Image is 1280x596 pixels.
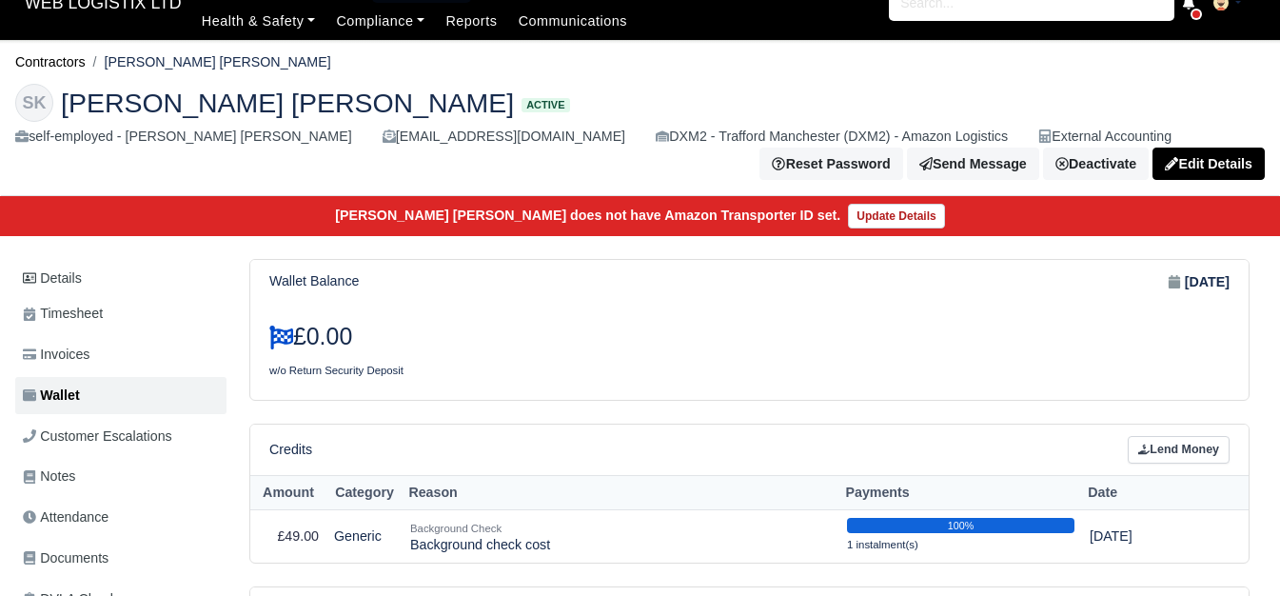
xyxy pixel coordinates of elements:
div: SK [15,84,53,122]
iframe: Chat Widget [1185,505,1280,596]
a: Edit Details [1152,148,1265,180]
span: [PERSON_NAME] [PERSON_NAME] [61,89,514,116]
small: 1 instalment(s) [847,539,918,550]
span: Invoices [23,344,89,366]
a: Health & Safety [191,3,326,40]
a: Deactivate [1043,148,1149,180]
button: Reset Password [759,148,902,180]
div: self-employed - [PERSON_NAME] [PERSON_NAME] [15,126,352,148]
div: [EMAIL_ADDRESS][DOMAIN_NAME] [383,126,625,148]
div: 100% [847,518,1074,533]
span: Active [522,98,569,112]
th: Payments [839,475,1082,510]
a: Documents [15,540,226,577]
div: DXM2 - Trafford Manchester (DXM2) - Amazon Logistics [656,126,1008,148]
strong: [DATE] [1185,271,1230,293]
td: [DATE] [1082,510,1206,563]
a: Reports [435,3,507,40]
th: Category [326,475,403,510]
a: Invoices [15,336,226,373]
li: [PERSON_NAME] [PERSON_NAME] [86,51,331,73]
a: Update Details [848,204,944,228]
span: Customer Escalations [23,426,172,447]
a: Timesheet [15,295,226,332]
td: £49.00 [250,510,326,563]
td: Background check cost [403,510,839,563]
a: Customer Escalations [15,418,226,455]
a: Notes [15,458,226,495]
td: Generic [326,510,403,563]
span: Wallet [23,385,80,407]
span: Attendance [23,507,108,528]
a: Communications [508,3,639,40]
a: Compliance [325,3,435,40]
a: Attendance [15,499,226,536]
th: Amount [250,475,326,510]
a: Contractors [15,54,86,70]
span: Documents [23,547,108,569]
h6: Credits [269,442,312,458]
a: Wallet [15,377,226,414]
h3: £0.00 [269,323,736,351]
span: Notes [23,466,75,487]
span: Timesheet [23,303,103,325]
th: Reason [403,475,839,510]
a: Lend Money [1128,436,1230,464]
a: Details [15,261,226,296]
small: Background Check [410,523,502,534]
small: w/o Return Security Deposit [269,365,404,376]
th: Date [1082,475,1206,510]
h6: Wallet Balance [269,273,359,289]
div: External Accounting [1038,126,1172,148]
div: Sean James Kerr [1,69,1279,196]
a: Send Message [907,148,1039,180]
